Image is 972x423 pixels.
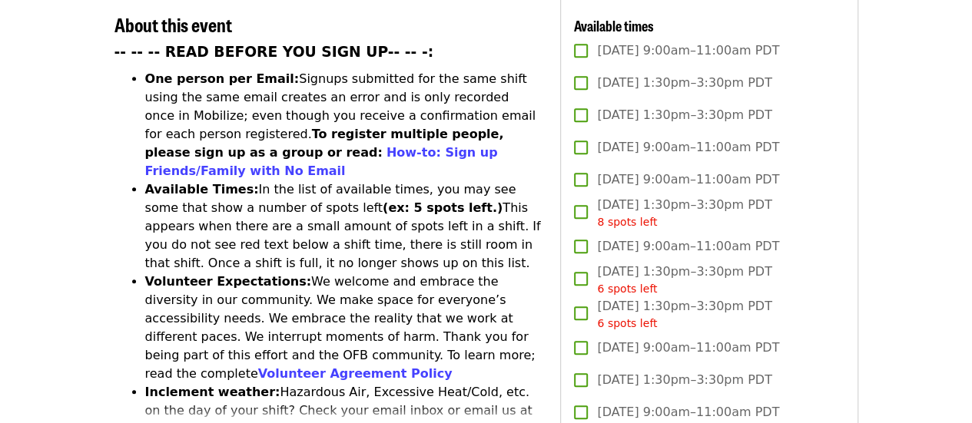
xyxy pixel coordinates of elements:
a: Volunteer Agreement Policy [258,366,453,381]
a: How-to: Sign up Friends/Family with No Email [145,145,498,178]
strong: (ex: 5 spots left.) [383,200,503,215]
span: 6 spots left [597,283,657,295]
span: 6 spots left [597,317,657,329]
span: [DATE] 9:00am–11:00am PDT [597,403,779,421]
span: [DATE] 9:00am–11:00am PDT [597,339,779,357]
span: [DATE] 1:30pm–3:30pm PDT [597,106,771,124]
span: [DATE] 1:30pm–3:30pm PDT [597,74,771,92]
strong: One person per Email: [145,71,300,86]
span: [DATE] 1:30pm–3:30pm PDT [597,196,771,230]
span: [DATE] 1:30pm–3:30pm PDT [597,371,771,389]
span: [DATE] 1:30pm–3:30pm PDT [597,297,771,332]
li: In the list of available times, you may see some that show a number of spots left This appears wh... [145,180,542,273]
span: [DATE] 9:00am–11:00am PDT [597,170,779,189]
span: Available times [573,15,653,35]
strong: Inclement weather: [145,385,280,399]
strong: Volunteer Expectations: [145,274,312,289]
span: [DATE] 9:00am–11:00am PDT [597,138,779,157]
span: 8 spots left [597,216,657,228]
span: [DATE] 9:00am–11:00am PDT [597,237,779,256]
span: [DATE] 1:30pm–3:30pm PDT [597,263,771,297]
span: [DATE] 9:00am–11:00am PDT [597,41,779,60]
strong: Available Times: [145,182,259,197]
strong: -- -- -- READ BEFORE YOU SIGN UP-- -- -: [114,44,434,60]
li: Signups submitted for the same shift using the same email creates an error and is only recorded o... [145,70,542,180]
strong: To register multiple people, please sign up as a group or read: [145,127,504,160]
li: We welcome and embrace the diversity in our community. We make space for everyone’s accessibility... [145,273,542,383]
span: About this event [114,11,232,38]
